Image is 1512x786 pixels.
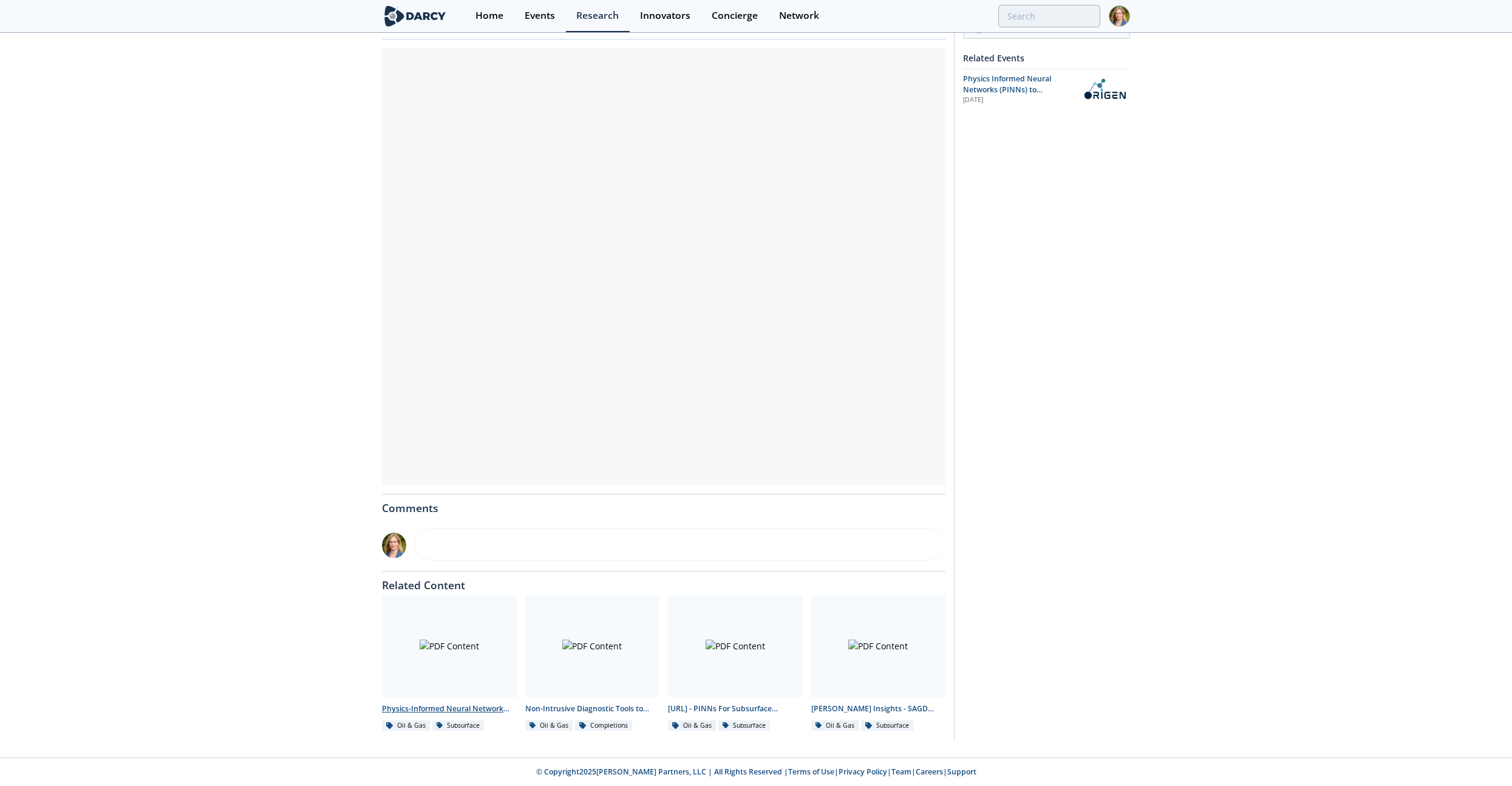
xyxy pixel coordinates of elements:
div: Subsurface [432,720,485,731]
div: Related Content [382,572,945,591]
div: Innovators [640,11,690,21]
a: Support [947,767,976,777]
a: PDF Content Non-Intrusive Diagnostic Tools to Optimize Hydraulic Stimulation - Innovator Landscap... [521,595,664,732]
a: Privacy Policy [839,767,887,777]
div: Oil & Gas [811,720,859,731]
div: Related Events [963,47,1130,69]
a: PDF Content [PERSON_NAME] Insights - SAGD Steam Optimization Vendor or Academic Partner Identific... [807,595,950,732]
a: Team [891,767,911,777]
a: Physics Informed Neural Networks (PINNs) to Accelerate Subsurface Scenario Analysis [DATE] OriGen.AI [963,73,1130,106]
div: Events [525,11,555,21]
div: [URL] - PINNs For Subsurface Modelling and Field Development Planning [668,703,803,714]
div: Oil & Gas [382,720,430,731]
img: logo-wide.svg [382,5,448,27]
div: Subsurface [718,720,771,731]
div: Subsurface [861,720,913,731]
a: Terms of Use [788,767,834,777]
img: 67495f64-db2c-4360-8db9-614328c0dd8f [382,533,406,558]
div: Oil & Gas [525,720,573,731]
div: Research [576,11,619,21]
div: Completions [575,720,632,731]
div: [DATE] [963,95,1071,105]
img: Profile [1109,5,1130,27]
p: © Copyright 2025 [PERSON_NAME] Partners, LLC | All Rights Reserved | | | | | [307,767,1205,777]
span: Physics Informed Neural Networks (PINNs) to Accelerate Subsurface Scenario Analysis [963,73,1051,117]
img: OriGen.AI [1079,78,1130,100]
div: Non-Intrusive Diagnostic Tools to Optimize Hydraulic Stimulation - Innovator Landscape [525,703,660,714]
div: Concierge [712,11,758,21]
div: Physics-Informed Neural Network Modeling for Upstream - Innovator Comparison [382,703,517,714]
div: [PERSON_NAME] Insights - SAGD Steam Optimization Vendor or Academic Partner Identification [811,703,946,714]
div: Network [779,11,819,21]
a: Careers [916,767,943,777]
div: Oil & Gas [668,720,716,731]
input: Advanced Search [998,5,1100,27]
div: Comments [382,494,945,514]
a: PDF Content Physics-Informed Neural Network Modeling for Upstream - Innovator Comparison Oil & Ga... [378,595,521,732]
div: Home [475,11,503,21]
a: PDF Content [URL] - PINNs For Subsurface Modelling and Field Development Planning Oil & Gas Subsu... [664,595,807,732]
